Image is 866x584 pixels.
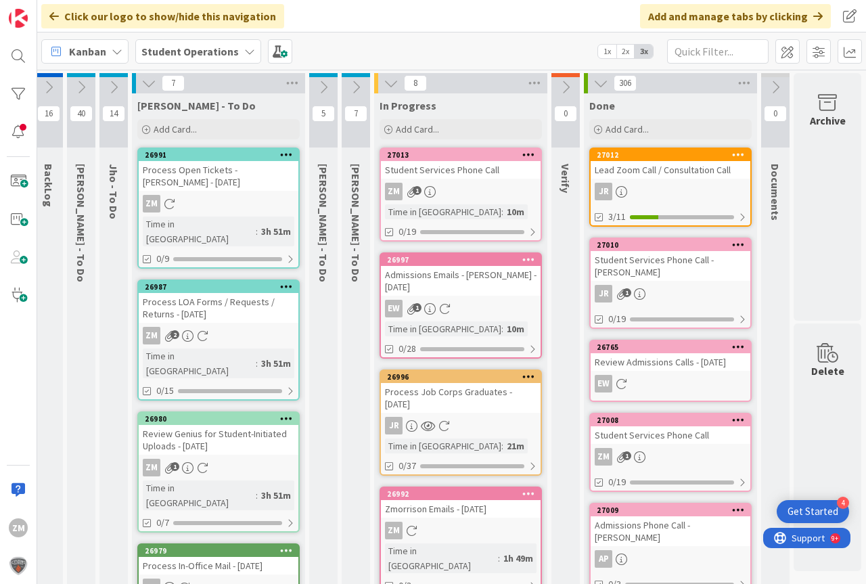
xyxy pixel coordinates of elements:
span: : [501,204,503,219]
div: 26765 [591,341,750,353]
span: : [498,551,500,566]
span: 3x [635,45,653,58]
div: Zmorrison Emails - [DATE] [381,500,541,518]
span: : [256,224,258,239]
span: Verify [559,164,572,193]
div: ZM [143,195,160,212]
div: 26980 [139,413,298,425]
div: ZM [143,327,160,344]
span: : [256,488,258,503]
div: Student Services Phone Call [591,426,750,444]
div: 27008 [597,415,750,425]
span: 1 [622,451,631,460]
div: Delete [811,363,844,379]
div: Process Job Corps Graduates - [DATE] [381,383,541,413]
div: 3h 51m [258,224,294,239]
span: 7 [344,106,367,122]
div: 10m [503,204,528,219]
span: 2x [616,45,635,58]
a: 27008Student Services Phone CallZM0/19 [589,413,752,492]
div: 27010Student Services Phone Call - [PERSON_NAME] [591,239,750,281]
div: Lead Zoom Call / Consultation Call [591,161,750,179]
div: 3h 51m [258,356,294,371]
span: Amanda - To Do [349,164,363,282]
div: 9+ [68,5,75,16]
span: 0/7 [156,516,169,530]
div: 26992Zmorrison Emails - [DATE] [381,488,541,518]
div: Admissions Emails - [PERSON_NAME] - [DATE] [381,266,541,296]
div: 26997 [387,255,541,265]
div: ZM [9,518,28,537]
span: : [256,356,258,371]
span: Done [589,99,615,112]
div: 27009 [597,506,750,515]
div: ZM [381,183,541,200]
div: 26987 [139,281,298,293]
span: 3/11 [608,210,626,224]
span: 5 [312,106,335,122]
span: 14 [102,106,125,122]
span: 40 [70,106,93,122]
span: 1x [598,45,616,58]
span: 0/9 [156,252,169,266]
a: 26996Process Job Corps Graduates - [DATE]JRTime in [GEOGRAPHIC_DATA]:21m0/37 [380,369,542,476]
input: Quick Filter... [667,39,769,64]
div: 26996 [381,371,541,383]
span: 7 [162,75,185,91]
div: 27013Student Services Phone Call [381,149,541,179]
div: 26765Review Admissions Calls - [DATE] [591,341,750,371]
div: 26980 [145,414,298,424]
div: Process Open Tickets - [PERSON_NAME] - [DATE] [139,161,298,191]
span: 0/15 [156,384,174,398]
span: Eric - To Do [317,164,330,282]
div: ZM [139,195,298,212]
div: JR [381,417,541,434]
span: 1 [413,303,421,312]
div: 26980Review Genius for Student-Initiated Uploads - [DATE] [139,413,298,455]
div: 27009Admissions Phone Call - [PERSON_NAME] [591,504,750,546]
b: Student Operations [141,45,239,58]
div: JR [595,183,612,200]
div: JR [595,285,612,302]
div: Time in [GEOGRAPHIC_DATA] [385,204,501,219]
a: 27010Student Services Phone Call - [PERSON_NAME]JR0/19 [589,238,752,329]
div: 27012Lead Zoom Call / Consultation Call [591,149,750,179]
div: 26987Process LOA Forms / Requests / Returns - [DATE] [139,281,298,323]
div: Click our logo to show/hide this navigation [41,4,284,28]
div: 27012 [591,149,750,161]
div: ZM [385,183,403,200]
div: 26996Process Job Corps Graduates - [DATE] [381,371,541,413]
div: Student Services Phone Call - [PERSON_NAME] [591,251,750,281]
a: 26765Review Admissions Calls - [DATE]EW [589,340,752,402]
span: 0/28 [398,342,416,356]
span: Add Card... [396,123,439,135]
a: 26987Process LOA Forms / Requests / Returns - [DATE]ZMTime in [GEOGRAPHIC_DATA]:3h 51m0/15 [137,279,300,401]
div: JR [385,417,403,434]
div: 26997Admissions Emails - [PERSON_NAME] - [DATE] [381,254,541,296]
div: 27010 [597,240,750,250]
div: Time in [GEOGRAPHIC_DATA] [143,349,256,378]
div: ZM [591,448,750,466]
div: 26765 [597,342,750,352]
div: 26992 [381,488,541,500]
div: ZM [139,327,298,344]
div: 26979Process In-Office Mail - [DATE] [139,545,298,575]
div: Review Genius for Student-Initiated Uploads - [DATE] [139,425,298,455]
div: 4 [837,497,849,509]
div: Process LOA Forms / Requests / Returns - [DATE] [139,293,298,323]
span: Kanban [69,43,106,60]
span: Jho - To Do [107,164,120,219]
span: 0 [554,106,577,122]
div: 27012 [597,150,750,160]
div: 26996 [387,372,541,382]
div: Process In-Office Mail - [DATE] [139,557,298,575]
span: 1 [622,288,631,297]
div: 10m [503,321,528,336]
div: Review Admissions Calls - [DATE] [591,353,750,371]
div: Get Started [788,505,838,518]
div: Add and manage tabs by clicking [640,4,831,28]
div: 26987 [145,282,298,292]
span: Support [28,2,62,18]
div: 26997 [381,254,541,266]
div: 26991 [139,149,298,161]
